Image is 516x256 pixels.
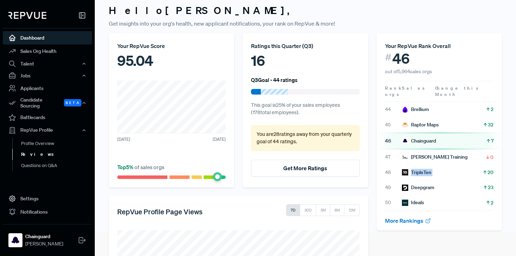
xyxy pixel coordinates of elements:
h5: RepVue Profile Page Views [117,207,203,216]
a: Battlecards [3,111,92,124]
img: Chainguard [402,138,408,144]
strong: Chainguard [25,233,63,240]
img: Brellium [402,106,408,113]
span: [DATE] [213,136,226,143]
p: Get insights into your org's health, new applicant notifications, your rank on RepVue & more! [109,19,502,28]
div: Brellium [402,106,429,113]
div: Deepgram [402,184,434,191]
span: [PERSON_NAME] [25,240,63,248]
div: Chainguard [402,137,436,145]
div: Your RepVue Score [117,42,226,50]
div: 95.04 [117,50,226,71]
img: Ideals [402,200,408,206]
div: 16 [251,50,359,71]
span: 44 [385,106,402,113]
span: 20 [488,169,494,176]
div: Ratings this Quarter ( Q3 ) [251,42,359,50]
span: 2 [491,106,494,113]
span: Sales orgs [385,85,426,97]
span: 32 [488,121,494,128]
a: Questions on Q&A [12,160,101,171]
img: RepVue [8,12,46,19]
img: Raptor Maps [402,122,408,128]
span: 45 [385,121,402,129]
img: Deepgram [402,185,408,191]
span: Beta [64,99,81,106]
img: Dale Carnegie Training [402,154,408,160]
button: Jobs [3,70,92,82]
button: 7D [286,204,300,216]
span: 48 [385,169,402,176]
img: Chainguard [10,235,21,246]
a: Settings [3,192,92,205]
button: Talent [3,58,92,70]
h6: Q3 Goal - 44 ratings [251,77,298,83]
span: 46 [392,50,410,67]
p: This goal is 25 % of your sales employees ( 178 total employees). [251,102,359,117]
div: Ideals [402,199,424,206]
h3: Hello [PERSON_NAME] , [109,5,502,16]
span: # [385,50,391,64]
span: out of 5,964 sales orgs [385,68,432,75]
span: Your RepVue Rank Overall [385,42,451,49]
span: 50 [385,199,402,206]
a: ChainguardChainguard[PERSON_NAME] [3,224,92,250]
div: [PERSON_NAME] Training [402,153,468,161]
button: RepVue Profile [3,124,92,136]
span: 49 [385,184,402,191]
button: 6M [330,204,344,216]
span: 46 [385,137,402,145]
div: Raptor Maps [402,121,439,129]
button: 12M [344,204,360,216]
button: 30D [300,204,316,216]
button: Candidate Sourcing Beta [3,95,92,111]
span: 7 [491,137,494,144]
span: Rank [385,85,402,91]
a: Applicants [3,82,92,95]
a: Reviews [12,149,101,160]
span: of sales orgs [117,164,164,171]
img: TripleTen [402,169,408,175]
a: Sales Org Health [3,44,92,58]
span: 47 [385,153,402,161]
span: Change this Month [435,85,479,97]
span: [DATE] [117,136,130,143]
div: Candidate Sourcing [3,95,92,111]
button: Get More Ratings [251,160,359,177]
span: 0 [490,154,494,161]
a: Notifications [3,205,92,219]
a: Profile Overview [12,138,101,149]
a: More Rankings [385,217,431,224]
span: 2 [491,199,494,206]
button: 3M [316,204,330,216]
span: Top 5 % [117,164,134,171]
a: Dashboard [3,31,92,44]
span: 23 [488,184,494,191]
div: TripleTen [402,169,431,176]
p: You are 28 ratings away from your quarterly goal of 44 ratings . [257,131,354,146]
